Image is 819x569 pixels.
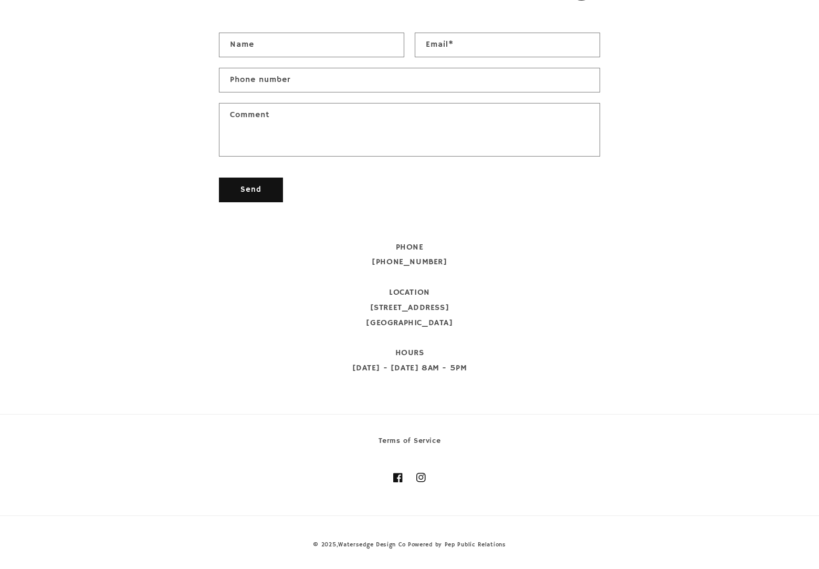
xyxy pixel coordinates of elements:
span: [DATE] - [DATE] 8AM - 5PM [352,363,467,374]
span: [PHONE_NUMBER] [372,257,447,267]
span: [STREET_ADDRESS] [370,303,449,313]
a: Watersedge Design Co [338,541,405,549]
span: HOURS [395,348,424,358]
span: [GEOGRAPHIC_DATA] [366,318,453,328]
a: Terms of Service [379,434,441,450]
span: PHONE [396,242,424,253]
a: Powered by Pep Public Relations [408,541,506,549]
span: LOCATION [389,287,430,298]
button: Send [219,178,283,202]
small: © 2025, [313,541,405,549]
